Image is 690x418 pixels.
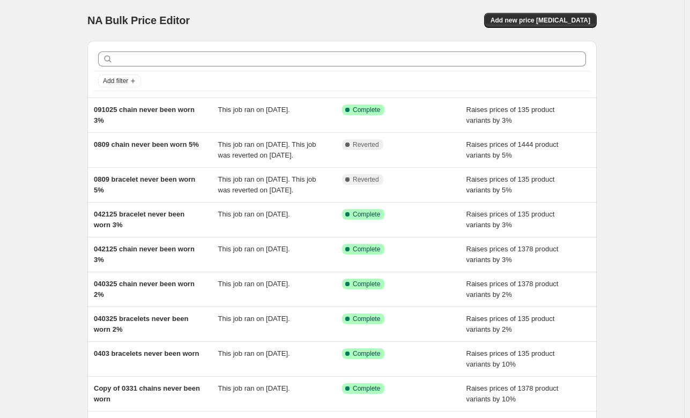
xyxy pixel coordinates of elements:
span: Complete [353,384,380,393]
span: Raises prices of 1378 product variants by 10% [466,384,559,403]
span: Raises prices of 135 product variants by 3% [466,106,555,124]
span: Raises prices of 135 product variants by 10% [466,349,555,368]
span: Complete [353,210,380,219]
span: Copy of 0331 chains never been worn [94,384,200,403]
span: 042125 chain never been worn 3% [94,245,195,264]
span: 0403 bracelets never been worn [94,349,199,357]
span: Complete [353,349,380,358]
span: Raises prices of 135 product variants by 5% [466,175,555,194]
button: Add new price [MEDICAL_DATA] [484,13,597,28]
span: Raises prices of 135 product variants by 2% [466,315,555,333]
button: Add filter [98,74,141,87]
span: 040325 chain never been worn 2% [94,280,195,298]
span: Complete [353,106,380,114]
span: This job ran on [DATE]. [218,315,290,323]
span: This job ran on [DATE]. [218,106,290,114]
span: This job ran on [DATE]. This job was reverted on [DATE]. [218,140,316,159]
span: Complete [353,280,380,288]
span: Raises prices of 1444 product variants by 5% [466,140,559,159]
span: This job ran on [DATE]. [218,384,290,392]
span: Raises prices of 1378 product variants by 2% [466,280,559,298]
span: This job ran on [DATE]. This job was reverted on [DATE]. [218,175,316,194]
span: This job ran on [DATE]. [218,349,290,357]
span: 040325 bracelets never been worn 2% [94,315,188,333]
span: This job ran on [DATE]. [218,245,290,253]
span: NA Bulk Price Editor [87,14,190,26]
span: Add new price [MEDICAL_DATA] [491,16,590,25]
span: 042125 bracelet never been worn 3% [94,210,184,229]
span: 0809 chain never been worn 5% [94,140,199,148]
span: Raises prices of 135 product variants by 3% [466,210,555,229]
span: Reverted [353,175,379,184]
span: Raises prices of 1378 product variants by 3% [466,245,559,264]
span: Complete [353,315,380,323]
span: Complete [353,245,380,253]
span: 091025 chain never been worn 3% [94,106,195,124]
span: This job ran on [DATE]. [218,280,290,288]
span: 0809 bracelet never been worn 5% [94,175,195,194]
span: Add filter [103,77,128,85]
span: This job ran on [DATE]. [218,210,290,218]
span: Reverted [353,140,379,149]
